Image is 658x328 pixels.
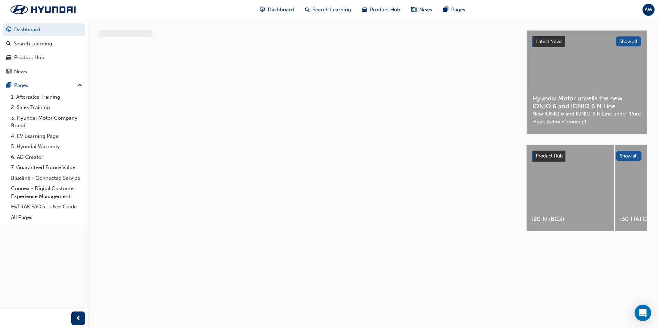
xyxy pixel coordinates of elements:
a: Product Hub [3,51,85,64]
span: Hyundai Motor unveils the new IONIQ 6 and IONIQ 6 N Line [532,95,641,110]
a: search-iconSearch Learning [299,3,357,17]
a: Search Learning [3,37,85,50]
span: Dashboard [268,6,294,14]
a: Product HubShow all [532,151,641,162]
a: Bluelink - Connected Service [8,173,85,184]
span: Product Hub [536,153,563,159]
button: Show all [616,36,641,46]
div: Pages [14,81,28,89]
span: AW [645,6,652,14]
button: Pages [3,79,85,92]
div: Product Hub [14,54,44,62]
img: Trak [3,2,83,17]
span: pages-icon [443,6,448,14]
span: News [419,6,432,14]
span: Search Learning [312,6,351,14]
a: pages-iconPages [438,3,471,17]
a: 5. Hyundai Warranty [8,141,85,152]
button: DashboardSearch LearningProduct HubNews [3,22,85,79]
span: car-icon [6,55,11,61]
div: News [14,68,27,76]
span: news-icon [411,6,416,14]
span: Pages [451,6,465,14]
a: All Pages [8,212,85,223]
span: i20 N (BC3) [532,215,609,223]
div: Open Intercom Messenger [635,305,651,321]
span: guage-icon [260,6,265,14]
span: pages-icon [6,83,11,89]
span: search-icon [305,6,310,14]
span: Latest News [536,39,562,44]
span: up-icon [77,81,82,90]
a: 7. Guaranteed Future Value [8,162,85,173]
span: New IONIQ 6 and IONIQ 6 N Line under ‘Pure Flow, Refined’ concept. [532,110,641,125]
span: guage-icon [6,27,11,33]
span: car-icon [362,6,367,14]
span: Product Hub [370,6,400,14]
span: search-icon [6,41,11,47]
a: News [3,65,85,78]
span: news-icon [6,69,11,75]
a: Connex - Digital Customer Experience Management [8,183,85,201]
a: Latest NewsShow all [532,36,641,47]
div: Search Learning [14,40,52,48]
a: HyTRAK FAQ's - User Guide [8,201,85,212]
a: 6. AD Creator [8,152,85,163]
a: i20 N (BC3) [527,145,614,231]
a: 2. Sales Training [8,102,85,113]
a: 4. EV Learning Page [8,131,85,142]
button: Show all [616,151,642,161]
a: guage-iconDashboard [254,3,299,17]
a: 1. Aftersales Training [8,92,85,102]
button: AW [643,4,655,16]
a: 3. Hyundai Motor Company Brand [8,113,85,131]
span: prev-icon [76,314,81,323]
a: Dashboard [3,23,85,36]
a: news-iconNews [406,3,438,17]
a: Latest NewsShow allHyundai Motor unveils the new IONIQ 6 and IONIQ 6 N LineNew IONIQ 6 and IONIQ ... [527,30,647,134]
a: car-iconProduct Hub [357,3,406,17]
